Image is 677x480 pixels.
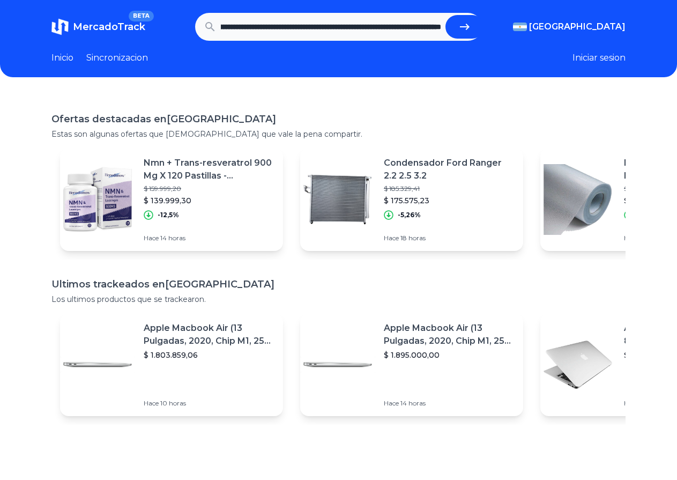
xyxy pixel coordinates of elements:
[51,18,145,35] a: MercadoTrackBETA
[60,327,135,402] img: Featured image
[51,112,626,127] h1: Ofertas destacadas en [GEOGRAPHIC_DATA]
[86,51,148,64] a: Sincronizacion
[51,294,626,305] p: Los ultimos productos que se trackearon.
[300,313,523,416] a: Featured imageApple Macbook Air (13 Pulgadas, 2020, Chip M1, 256 Gb De Ssd, 8 Gb De Ram) - Plata$...
[51,277,626,292] h1: Ultimos trackeados en [GEOGRAPHIC_DATA]
[384,234,515,242] p: Hace 18 horas
[384,195,515,206] p: $ 175.575,23
[540,162,615,237] img: Featured image
[572,51,626,64] button: Iniciar sesion
[51,18,69,35] img: MercadoTrack
[529,20,626,33] span: [GEOGRAPHIC_DATA]
[300,148,523,251] a: Featured imageCondensador Ford Ranger 2.2 2.5 3.2$ 185.329,41$ 175.575,23-5,26%Hace 18 horas
[398,211,421,219] p: -5,26%
[144,157,274,182] p: Nmn + Trans-resveratrol 900 Mg X 120 Pastillas - Herodianow
[158,211,179,219] p: -12,5%
[384,157,515,182] p: Condensador Ford Ranger 2.2 2.5 3.2
[513,23,527,31] img: Argentina
[300,327,375,402] img: Featured image
[144,184,274,193] p: $ 159.999,20
[384,399,515,408] p: Hace 14 horas
[513,20,626,33] button: [GEOGRAPHIC_DATA]
[60,148,283,251] a: Featured imageNmn + Trans-resveratrol 900 Mg X 120 Pastillas - Herodianow$ 159.999,20$ 139.999,30...
[73,21,145,33] span: MercadoTrack
[144,350,274,360] p: $ 1.803.859,06
[144,195,274,206] p: $ 139.999,30
[300,162,375,237] img: Featured image
[540,327,615,402] img: Featured image
[384,350,515,360] p: $ 1.895.000,00
[60,313,283,416] a: Featured imageApple Macbook Air (13 Pulgadas, 2020, Chip M1, 256 Gb De Ssd, 8 Gb De Ram) - Plata$...
[51,51,73,64] a: Inicio
[51,129,626,139] p: Estas son algunas ofertas que [DEMOGRAPHIC_DATA] que vale la pena compartir.
[144,322,274,348] p: Apple Macbook Air (13 Pulgadas, 2020, Chip M1, 256 Gb De Ssd, 8 Gb De Ram) - Plata
[129,11,154,21] span: BETA
[144,234,274,242] p: Hace 14 horas
[60,162,135,237] img: Featured image
[384,322,515,348] p: Apple Macbook Air (13 Pulgadas, 2020, Chip M1, 256 Gb De Ssd, 8 Gb De Ram) - Plata
[384,184,515,193] p: $ 185.329,41
[144,399,274,408] p: Hace 10 horas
